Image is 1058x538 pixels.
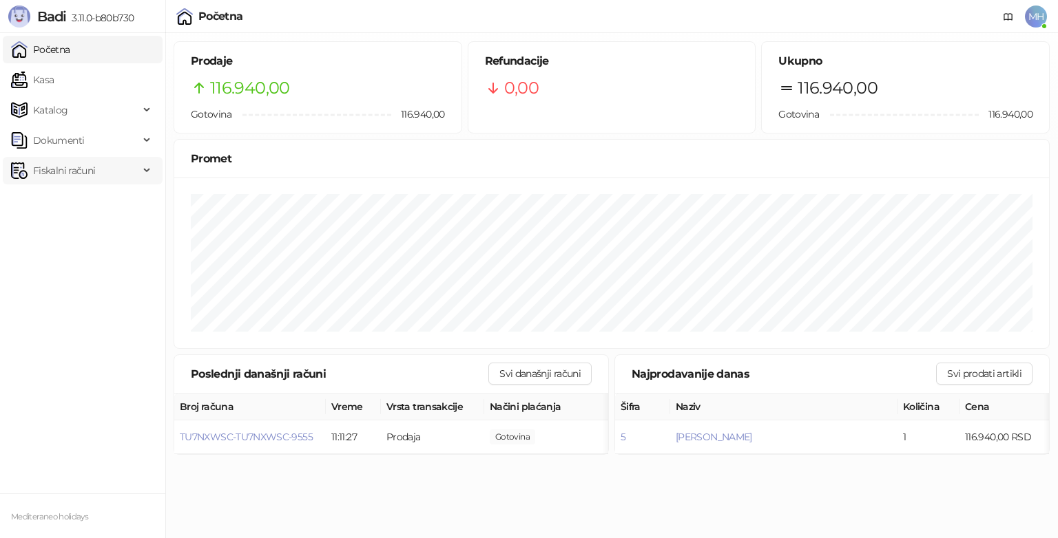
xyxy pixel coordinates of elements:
[997,6,1019,28] a: Dokumentacija
[326,394,381,420] th: Vreme
[33,157,95,184] span: Fiskalni računi
[191,365,488,383] div: Poslednji današnji računi
[33,96,68,124] span: Katalog
[11,36,70,63] a: Početna
[391,107,445,122] span: 116.940,00
[485,53,739,69] h5: Refundacije
[898,420,960,454] td: 1
[778,53,1033,69] h5: Ukupno
[798,75,878,101] span: 116.940,00
[191,108,231,120] span: Gotovina
[191,150,1033,167] div: Promet
[936,363,1033,385] button: Svi prodati artikli
[11,512,88,521] small: Mediteraneo holidays
[37,8,66,25] span: Badi
[33,127,84,154] span: Dokumenti
[778,108,819,120] span: Gotovina
[191,53,445,69] h5: Prodaje
[504,75,539,101] span: 0,00
[326,420,381,454] td: 11:11:27
[198,11,243,22] div: Početna
[484,394,622,420] th: Načini plaćanja
[670,394,898,420] th: Naziv
[490,429,535,444] span: 116.940,00
[615,394,670,420] th: Šifra
[621,431,625,443] button: 5
[180,431,313,443] button: TU7NXWSC-TU7NXWSC-9555
[676,431,752,443] button: [PERSON_NAME]
[381,394,484,420] th: Vrsta transakcije
[11,66,54,94] a: Kasa
[979,107,1033,122] span: 116.940,00
[1025,6,1047,28] span: MH
[632,365,936,383] div: Najprodavanije danas
[210,75,290,101] span: 116.940,00
[381,420,484,454] td: Prodaja
[488,363,592,385] button: Svi današnji računi
[174,394,326,420] th: Broj računa
[66,12,134,24] span: 3.11.0-b80b730
[898,394,960,420] th: Količina
[8,6,30,28] img: Logo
